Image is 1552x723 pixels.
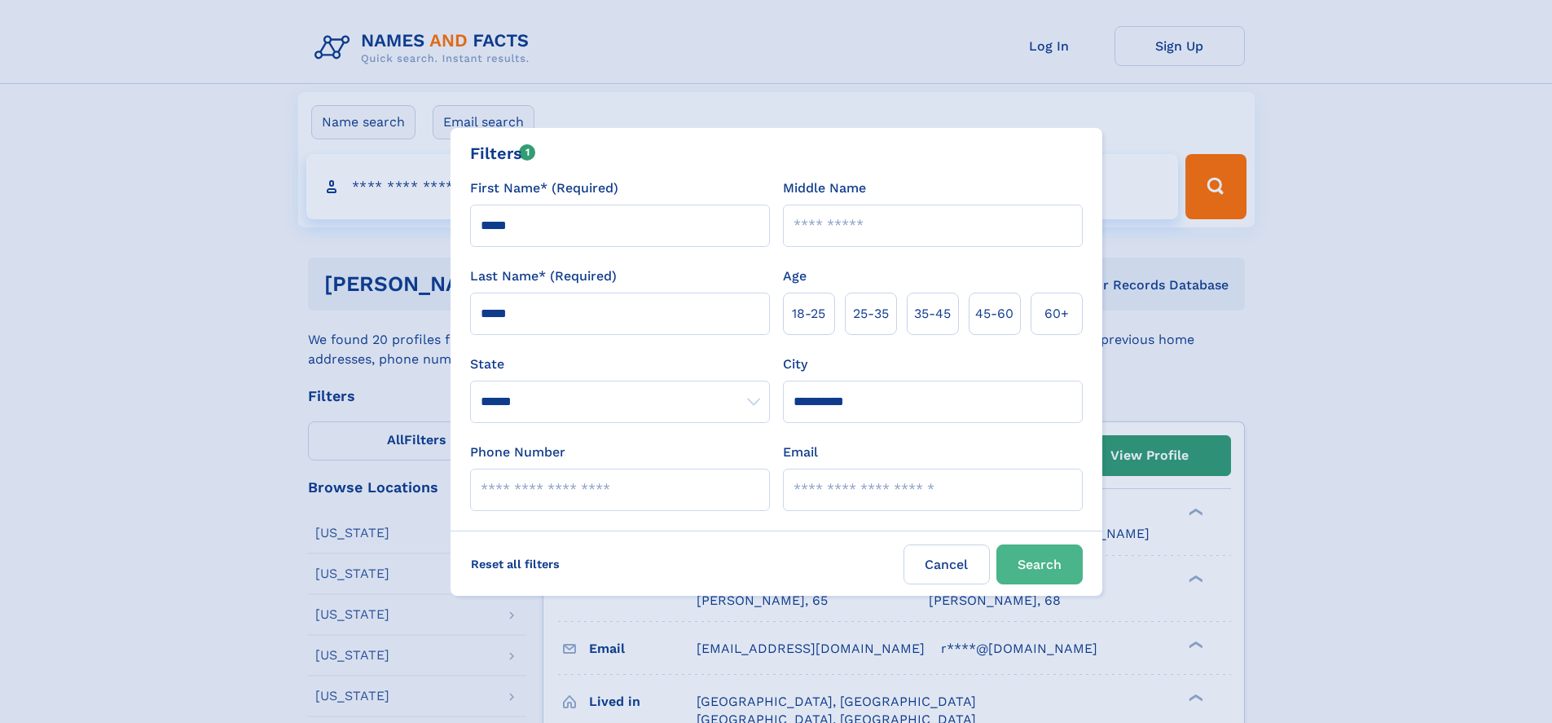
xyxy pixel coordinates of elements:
[904,544,990,584] label: Cancel
[783,355,807,374] label: City
[853,304,889,324] span: 25‑35
[792,304,825,324] span: 18‑25
[470,141,536,165] div: Filters
[470,267,617,286] label: Last Name* (Required)
[1044,304,1069,324] span: 60+
[783,267,807,286] label: Age
[783,443,818,462] label: Email
[783,179,866,198] label: Middle Name
[914,304,951,324] span: 35‑45
[470,179,618,198] label: First Name* (Required)
[470,355,770,374] label: State
[996,544,1083,584] button: Search
[975,304,1013,324] span: 45‑60
[470,443,565,462] label: Phone Number
[460,544,570,584] label: Reset all filters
